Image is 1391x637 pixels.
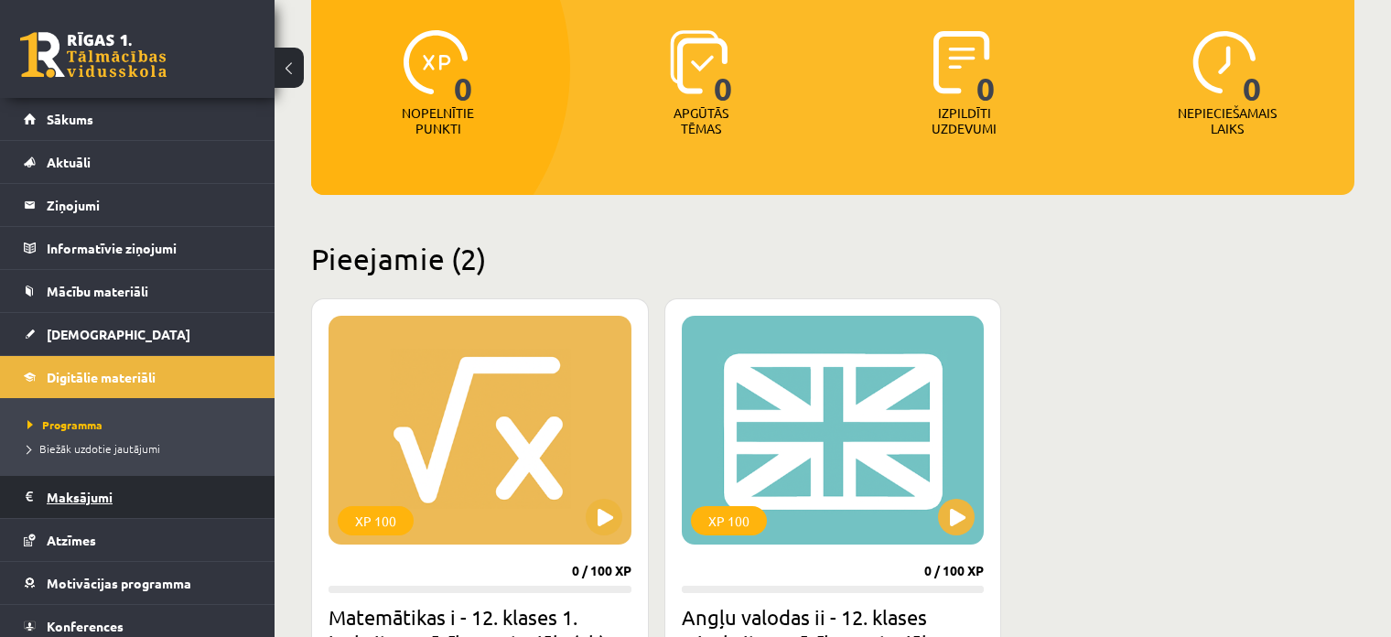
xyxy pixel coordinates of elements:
legend: Informatīvie ziņojumi [47,227,252,269]
a: Rīgas 1. Tālmācības vidusskola [20,32,167,78]
div: XP 100 [691,506,767,535]
a: [DEMOGRAPHIC_DATA] [24,313,252,355]
span: Atzīmes [47,532,96,548]
div: XP 100 [338,506,414,535]
img: icon-xp-0682a9bc20223a9ccc6f5883a126b849a74cddfe5390d2b41b4391c66f2066e7.svg [404,30,468,94]
h2: Pieejamie (2) [311,241,1354,276]
legend: Ziņojumi [47,184,252,226]
a: Ziņojumi [24,184,252,226]
span: 0 [714,30,733,105]
a: Biežāk uzdotie jautājumi [27,440,256,457]
span: Aktuāli [47,154,91,170]
p: Apgūtās tēmas [665,105,737,136]
span: Biežāk uzdotie jautājumi [27,441,160,456]
span: Konferences [47,618,124,634]
span: 0 [1243,30,1262,105]
a: Digitālie materiāli [24,356,252,398]
img: icon-learned-topics-4a711ccc23c960034f471b6e78daf4a3bad4a20eaf4de84257b87e66633f6470.svg [670,30,728,94]
a: Motivācijas programma [24,562,252,604]
a: Aktuāli [24,141,252,183]
a: Programma [27,416,256,433]
span: Programma [27,417,102,432]
a: Maksājumi [24,476,252,518]
p: Izpildīti uzdevumi [929,105,1000,136]
legend: Maksājumi [47,476,252,518]
img: icon-clock-7be60019b62300814b6bd22b8e044499b485619524d84068768e800edab66f18.svg [1192,30,1256,94]
p: Nopelnītie punkti [402,105,474,136]
span: Digitālie materiāli [47,369,156,385]
span: 0 [454,30,473,105]
span: Sākums [47,111,93,127]
img: icon-completed-tasks-ad58ae20a441b2904462921112bc710f1caf180af7a3daa7317a5a94f2d26646.svg [933,30,990,94]
a: Sākums [24,98,252,140]
a: Mācību materiāli [24,270,252,312]
p: Nepieciešamais laiks [1178,105,1277,136]
span: [DEMOGRAPHIC_DATA] [47,326,190,342]
span: Motivācijas programma [47,575,191,591]
a: Atzīmes [24,519,252,561]
span: 0 [976,30,996,105]
span: Mācību materiāli [47,283,148,299]
a: Informatīvie ziņojumi [24,227,252,269]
